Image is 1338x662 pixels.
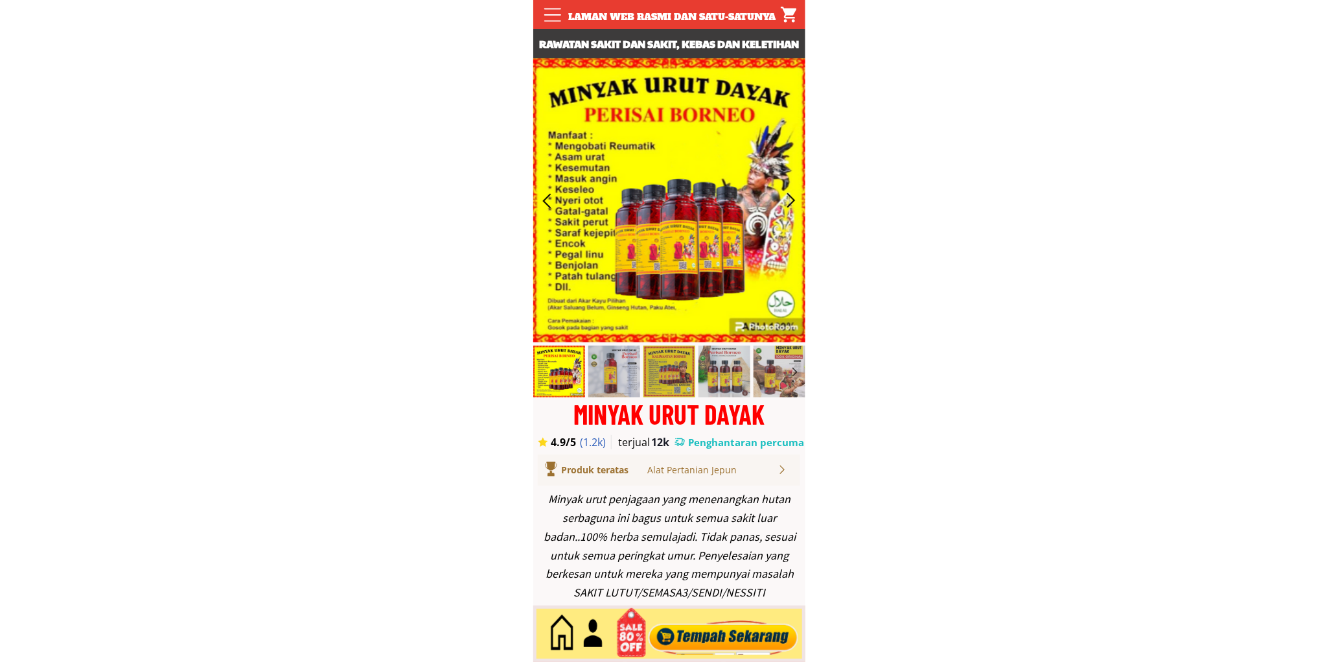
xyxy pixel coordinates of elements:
div: MINYAK URUT DAYAK [533,401,805,427]
h3: Rawatan sakit dan sakit, kebas dan keletihan [533,36,805,53]
div: Produk teratas [561,463,665,477]
div: Alat Pertanian Jepun [648,463,777,477]
h3: 12k [651,435,673,449]
h3: (1.2k) [580,435,613,449]
h3: terjual [618,435,662,449]
h3: 4.9/5 [551,435,587,449]
div: Minyak urut penjagaan yang menenangkan hutan serbaguna ini bagus untuk semua sakit luar badan..10... [540,490,799,602]
h3: Penghantaran percuma [688,436,805,449]
div: Laman web rasmi dan satu-satunya [561,10,783,24]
